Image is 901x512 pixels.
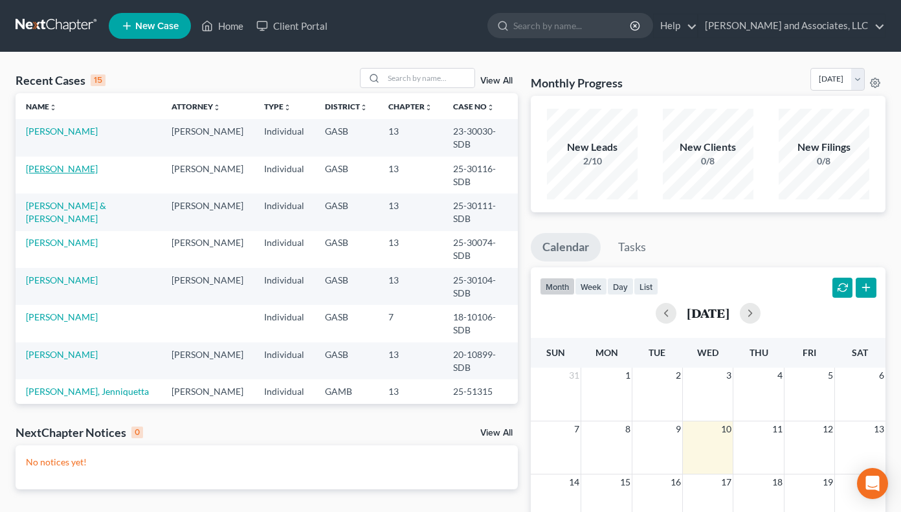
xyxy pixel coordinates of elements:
[360,104,368,111] i: unfold_more
[378,305,443,342] td: 7
[315,268,378,305] td: GASB
[750,347,768,358] span: Thu
[26,349,98,360] a: [PERSON_NAME]
[254,342,315,379] td: Individual
[284,104,291,111] i: unfold_more
[669,474,682,490] span: 16
[161,404,254,428] td: [PERSON_NAME]
[513,14,632,38] input: Search by name...
[674,421,682,437] span: 9
[821,421,834,437] span: 12
[687,306,729,320] h2: [DATE]
[595,347,618,358] span: Mon
[803,347,816,358] span: Fri
[654,14,697,38] a: Help
[663,140,753,155] div: New Clients
[26,386,149,397] a: [PERSON_NAME], Jenniquetta
[378,231,443,268] td: 13
[663,155,753,168] div: 0/8
[325,102,368,111] a: Districtunfold_more
[531,233,601,262] a: Calendar
[315,231,378,268] td: GASB
[26,456,507,469] p: No notices yet!
[443,231,517,268] td: 25-30074-SDB
[161,379,254,403] td: [PERSON_NAME]
[254,268,315,305] td: Individual
[384,69,474,87] input: Search by name...
[161,268,254,305] td: [PERSON_NAME]
[776,368,784,383] span: 4
[49,104,57,111] i: unfold_more
[827,368,834,383] span: 5
[250,14,334,38] a: Client Portal
[568,474,581,490] span: 14
[213,104,221,111] i: unfold_more
[378,119,443,156] td: 13
[821,474,834,490] span: 19
[547,140,638,155] div: New Leads
[315,305,378,342] td: GASB
[131,427,143,438] div: 0
[487,104,495,111] i: unfold_more
[443,305,517,342] td: 18-10106-SDB
[606,233,658,262] a: Tasks
[443,119,517,156] td: 23-30030-SDB
[575,278,607,295] button: week
[26,200,106,224] a: [PERSON_NAME] & [PERSON_NAME]
[378,404,443,428] td: 13
[195,14,250,38] a: Home
[720,421,733,437] span: 10
[161,194,254,230] td: [PERSON_NAME]
[674,368,682,383] span: 2
[443,268,517,305] td: 25-30104-SDB
[378,268,443,305] td: 13
[16,425,143,440] div: NextChapter Notices
[624,421,632,437] span: 8
[443,157,517,194] td: 25-30116-SDB
[425,104,432,111] i: unfold_more
[26,102,57,111] a: Nameunfold_more
[697,347,718,358] span: Wed
[26,311,98,322] a: [PERSON_NAME]
[720,474,733,490] span: 17
[568,368,581,383] span: 31
[254,194,315,230] td: Individual
[540,278,575,295] button: month
[315,194,378,230] td: GASB
[873,421,885,437] span: 13
[254,119,315,156] td: Individual
[264,102,291,111] a: Typeunfold_more
[26,237,98,248] a: [PERSON_NAME]
[315,119,378,156] td: GASB
[725,368,733,383] span: 3
[315,342,378,379] td: GASB
[698,14,885,38] a: [PERSON_NAME] and Associates, LLC
[26,274,98,285] a: [PERSON_NAME]
[378,157,443,194] td: 13
[546,347,565,358] span: Sun
[315,157,378,194] td: GASB
[16,72,106,88] div: Recent Cases
[779,155,869,168] div: 0/8
[453,102,495,111] a: Case Nounfold_more
[547,155,638,168] div: 2/10
[573,421,581,437] span: 7
[378,379,443,403] td: 13
[161,231,254,268] td: [PERSON_NAME]
[161,119,254,156] td: [PERSON_NAME]
[443,379,517,403] td: 25-51315
[619,474,632,490] span: 15
[531,75,623,91] h3: Monthly Progress
[26,126,98,137] a: [PERSON_NAME]
[172,102,221,111] a: Attorneyunfold_more
[480,429,513,438] a: View All
[852,347,868,358] span: Sat
[624,368,632,383] span: 1
[607,278,634,295] button: day
[161,157,254,194] td: [PERSON_NAME]
[315,379,378,403] td: GAMB
[378,194,443,230] td: 13
[254,379,315,403] td: Individual
[254,157,315,194] td: Individual
[315,404,378,428] td: GAMB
